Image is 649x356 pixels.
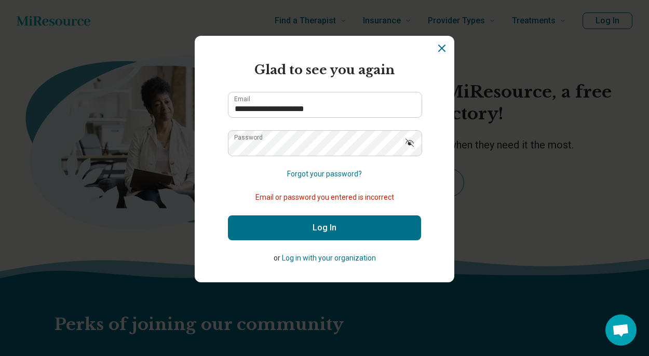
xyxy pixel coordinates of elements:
label: Password [234,134,263,141]
p: Email or password you entered is incorrect [228,192,421,203]
p: or [228,253,421,264]
section: Login Dialog [195,36,454,282]
h2: Glad to see you again [228,61,421,79]
button: Show password [398,130,421,155]
button: Dismiss [436,42,448,54]
button: Forgot your password? [287,169,362,180]
label: Email [234,96,250,102]
button: Log in with your organization [282,253,376,264]
button: Log In [228,215,421,240]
